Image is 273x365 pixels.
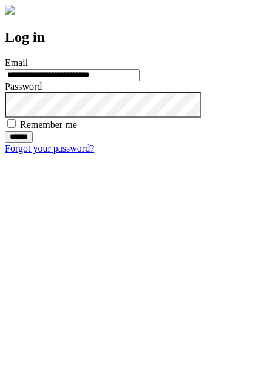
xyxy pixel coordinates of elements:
[5,143,94,153] a: Forgot your password?
[5,81,42,92] label: Password
[20,119,77,130] label: Remember me
[5,5,15,15] img: logo-4e3dc11c47720685a147b03b5a06dd966a58ff35d612b21f08c02c0306f2b779.png
[5,29,268,45] h2: Log in
[5,58,28,68] label: Email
